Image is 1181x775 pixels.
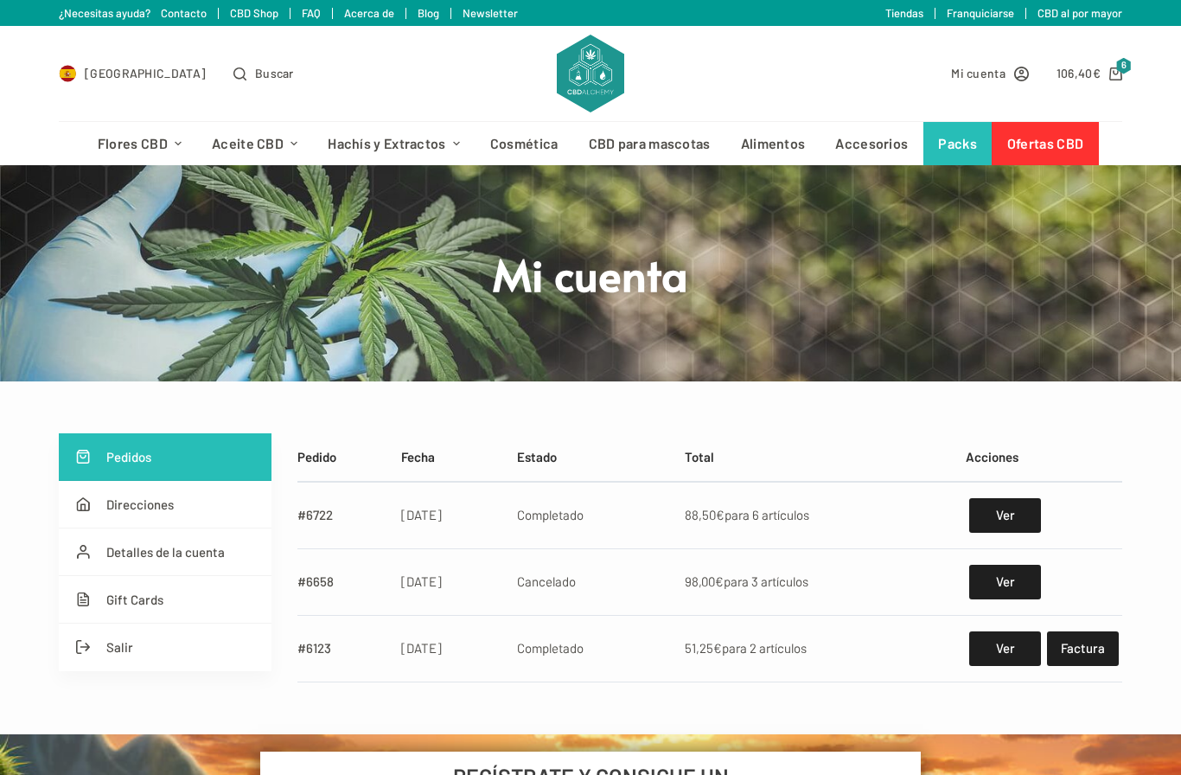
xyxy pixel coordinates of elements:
td: para 6 artículos [675,482,957,549]
span: € [1093,66,1101,80]
a: CBD para mascotas [573,122,725,165]
span: 88,50 [685,507,725,522]
a: Detalles de la cuenta [59,528,271,576]
span: [GEOGRAPHIC_DATA] [85,63,206,83]
a: Accesorios [820,122,923,165]
a: Newsletter [463,6,518,20]
a: Direcciones [59,481,271,528]
a: #6658 [297,573,334,589]
a: #6123 [297,640,331,656]
time: [DATE] [401,640,442,656]
span: € [713,640,722,656]
a: Cosmética [475,122,573,165]
span: € [716,507,725,522]
a: Carro de compra [1057,63,1122,83]
span: 6 [1116,58,1132,74]
a: CBD al por mayor [1037,6,1122,20]
span: Buscar [255,63,294,83]
a: Franquiciarse [947,6,1014,20]
a: CBD Shop [230,6,278,20]
span: Pedido [297,449,336,464]
nav: Menú de cabecera [82,122,1098,165]
time: [DATE] [401,573,442,589]
img: ES Flag [59,65,76,82]
img: CBD Alchemy [557,35,624,112]
span: € [715,573,724,589]
a: Ver [969,631,1041,666]
td: Completado [508,482,675,549]
a: Acerca de [344,6,394,20]
a: Ofertas CBD [992,122,1098,165]
a: Ver [969,498,1041,533]
a: Gift Cards [59,576,271,624]
span: 98,00 [685,573,724,589]
h1: Mi cuenta [266,246,915,302]
a: Hachís y Extractos [313,122,476,165]
td: para 3 artículos [675,548,957,615]
td: para 2 artículos [675,615,957,682]
a: Aceite CBD [197,122,313,165]
a: Packs [923,122,993,165]
a: Flores CBD [82,122,196,165]
td: Completado [508,615,675,682]
a: FAQ [302,6,321,20]
a: Salir [59,624,271,671]
a: Ver [969,565,1041,599]
span: 51,25 [685,640,722,656]
a: Mi cuenta [951,63,1029,83]
bdi: 106,40 [1057,66,1101,80]
span: Acciones [966,449,1018,464]
td: Cancelado [508,548,675,615]
a: ¿Necesitas ayuda? Contacto [59,6,207,20]
button: Abrir formulario de búsqueda [233,63,294,83]
time: [DATE] [401,507,442,522]
a: Factura [1047,631,1119,666]
span: Fecha [401,449,435,464]
span: Total [685,449,714,464]
a: Alimentos [725,122,820,165]
a: Pedidos [59,433,271,481]
a: Tiendas [885,6,923,20]
a: Select Country [59,63,206,83]
a: Blog [418,6,439,20]
span: Mi cuenta [951,63,1005,83]
a: #6722 [297,507,333,522]
span: Estado [517,449,557,464]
